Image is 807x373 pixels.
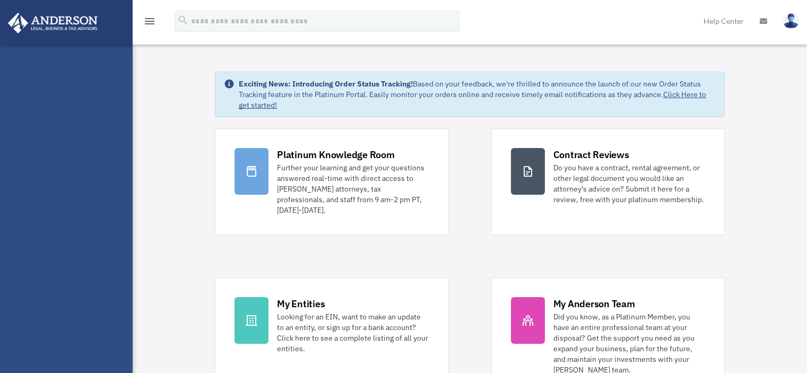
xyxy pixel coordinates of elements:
[5,13,101,33] img: Anderson Advisors Platinum Portal
[239,90,706,110] a: Click Here to get started!
[239,79,413,89] strong: Exciting News: Introducing Order Status Tracking!
[277,297,325,310] div: My Entities
[239,79,716,110] div: Based on your feedback, we're thrilled to announce the launch of our new Order Status Tracking fe...
[277,148,395,161] div: Platinum Knowledge Room
[143,15,156,28] i: menu
[783,13,799,29] img: User Pic
[277,162,429,215] div: Further your learning and get your questions answered real-time with direct access to [PERSON_NAM...
[491,128,725,235] a: Contract Reviews Do you have a contract, rental agreement, or other legal document you would like...
[143,19,156,28] a: menu
[553,148,629,161] div: Contract Reviews
[277,311,429,354] div: Looking for an EIN, want to make an update to an entity, or sign up for a bank account? Click her...
[177,14,189,26] i: search
[215,128,448,235] a: Platinum Knowledge Room Further your learning and get your questions answered real-time with dire...
[553,162,705,205] div: Do you have a contract, rental agreement, or other legal document you would like an attorney's ad...
[553,297,635,310] div: My Anderson Team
